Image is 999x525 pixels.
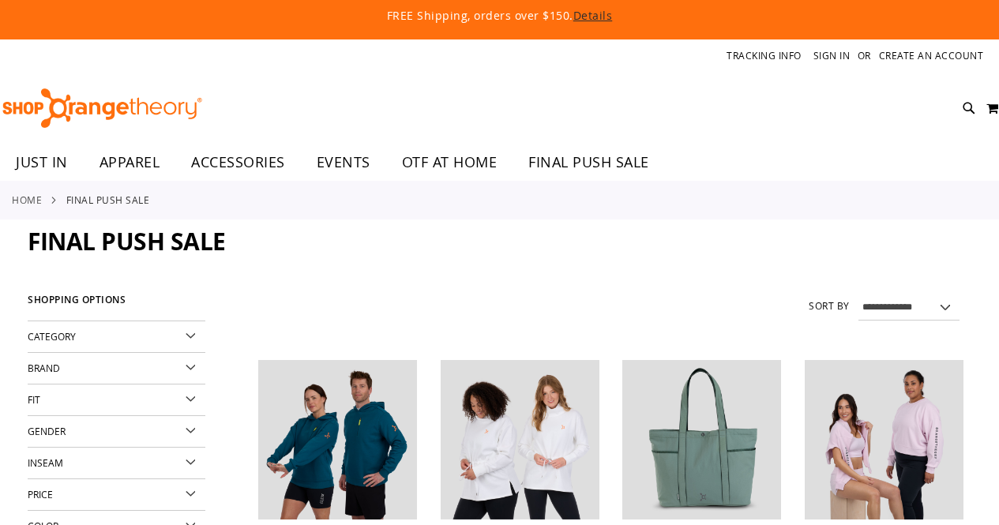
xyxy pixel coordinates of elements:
[813,49,851,62] a: Sign In
[57,8,942,24] p: FREE Shipping, orders over $150.
[386,144,513,181] a: OTF AT HOME
[28,416,205,448] div: Gender
[727,49,802,62] a: Tracking Info
[441,360,599,522] a: Product image for Fleece Long Sleeve
[28,479,205,511] div: Price
[528,144,649,180] span: FINAL PUSH SALE
[28,384,205,416] div: Fit
[622,360,781,519] img: lululemon Daily Multi-Pocket Tote
[622,360,781,522] a: lululemon Daily Multi-Pocket Tote
[191,144,285,180] span: ACCESSORIES
[809,299,850,313] label: Sort By
[441,360,599,519] img: Product image for Fleece Long Sleeve
[175,144,301,181] a: ACCESSORIES
[28,488,53,501] span: Price
[805,360,963,522] a: lululemon Perfectly Oversized Cropped Crew
[513,144,665,180] a: FINAL PUSH SALE
[28,353,205,384] div: Brand
[12,193,42,207] a: Home
[84,144,176,181] a: APPAREL
[28,330,76,343] span: Category
[28,321,205,353] div: Category
[258,360,417,522] a: Unisex Fleece Minimalist Pocket Hoodie
[258,360,417,519] img: Unisex Fleece Minimalist Pocket Hoodie
[16,144,68,180] span: JUST IN
[66,193,150,207] strong: FINAL PUSH SALE
[28,362,60,374] span: Brand
[317,144,370,180] span: EVENTS
[28,225,226,257] span: FINAL PUSH SALE
[28,448,205,479] div: Inseam
[879,49,984,62] a: Create an Account
[100,144,160,180] span: APPAREL
[28,393,40,406] span: Fit
[28,425,66,437] span: Gender
[805,360,963,519] img: lululemon Perfectly Oversized Cropped Crew
[573,8,613,23] a: Details
[301,144,386,181] a: EVENTS
[402,144,498,180] span: OTF AT HOME
[28,287,205,321] strong: Shopping Options
[28,456,63,469] span: Inseam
